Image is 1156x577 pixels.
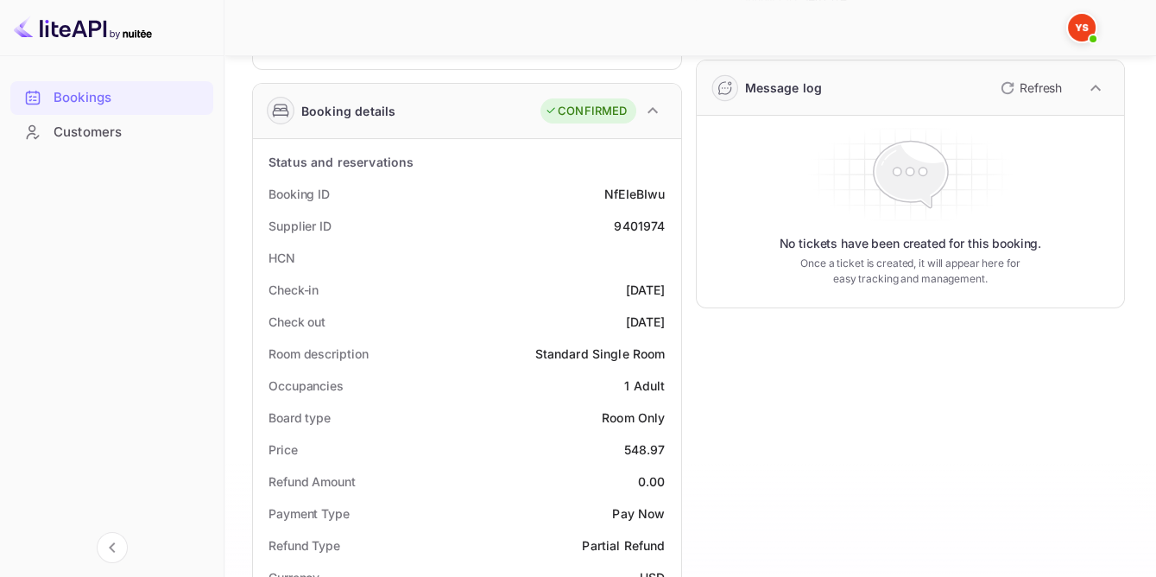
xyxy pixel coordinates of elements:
img: Yandex Support [1068,14,1096,41]
div: Standard Single Room [535,345,666,363]
button: Collapse navigation [97,532,128,563]
div: Price [268,441,298,459]
div: CONFIRMED [545,103,627,120]
div: Board type [268,409,331,427]
div: 1 Adult [624,377,665,395]
div: Occupancies [268,377,344,395]
div: Status and reservations [268,153,414,171]
img: LiteAPI logo [14,14,152,41]
div: Customers [10,116,213,149]
p: Refresh [1020,79,1062,97]
div: Message log [745,79,823,97]
div: HCN [268,249,295,267]
p: Once a ticket is created, it will appear here for easy tracking and management. [796,256,1024,287]
div: 0.00 [638,472,666,491]
a: Bookings [10,81,213,113]
div: Room description [268,345,368,363]
div: 9401974 [614,217,665,235]
div: Room Only [602,409,665,427]
div: Bookings [54,88,205,108]
div: Pay Now [612,504,665,523]
div: [DATE] [626,281,666,299]
div: Refund Type [268,536,340,555]
div: [DATE] [626,313,666,331]
div: Customers [54,123,205,143]
div: 548.97 [624,441,666,459]
div: Booking details [301,102,395,120]
div: Supplier ID [268,217,332,235]
div: Check-in [268,281,319,299]
a: Customers [10,116,213,148]
button: Refresh [990,74,1069,102]
div: Partial Refund [582,536,665,555]
div: NfEIeBIwu [604,185,665,203]
div: Refund Amount [268,472,356,491]
div: Bookings [10,81,213,115]
div: Check out [268,313,325,331]
p: No tickets have been created for this booking. [779,235,1041,252]
div: Payment Type [268,504,350,523]
div: Booking ID [268,185,330,203]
